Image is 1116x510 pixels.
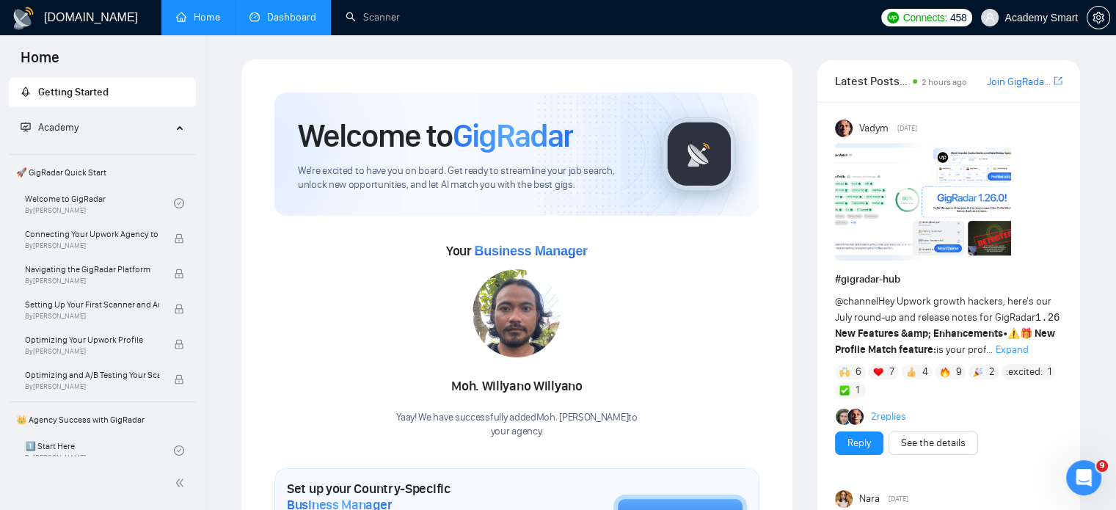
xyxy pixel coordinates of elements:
span: 4 [922,365,928,379]
span: 👑 Agency Success with GigRadar [10,405,194,434]
span: lock [174,233,184,244]
a: Welcome to GigRadarBy[PERSON_NAME] [25,187,174,219]
span: lock [174,339,184,349]
button: setting [1087,6,1110,29]
span: Academy [21,121,79,134]
span: check-circle [174,445,184,456]
span: Getting Started [38,86,109,98]
img: Vadym [835,120,853,137]
span: 9 [1096,460,1108,472]
span: 🎁 [1020,327,1032,340]
span: export [1054,75,1062,87]
img: Alex B [836,409,852,425]
span: 9 [955,365,961,379]
span: GigRadar [453,116,573,156]
div: Yaay! We have successfully added Moh. [PERSON_NAME] to [396,411,637,439]
span: check-circle [174,198,184,208]
span: Home [9,47,71,78]
img: logo [12,7,35,30]
span: By [PERSON_NAME] [25,277,159,285]
span: Business Manager [474,244,587,258]
a: See the details [901,435,966,451]
img: 1705385338508-WhatsApp%20Image%202024-01-16%20at%2014.07.38.jpeg [473,269,561,357]
img: 👍 [906,367,916,377]
a: Reply [847,435,871,451]
a: export [1054,74,1062,88]
span: Expand [996,343,1029,356]
span: 🚀 GigRadar Quick Start [10,158,194,187]
span: 458 [950,10,966,26]
span: Optimizing Your Upwork Profile [25,332,159,347]
span: Your [446,243,588,259]
button: Reply [835,431,883,455]
span: Academy [38,121,79,134]
span: 1 [856,383,859,398]
a: setting [1087,12,1110,23]
span: By [PERSON_NAME] [25,347,159,356]
span: By [PERSON_NAME] [25,312,159,321]
img: Nara [835,490,853,508]
a: dashboardDashboard [249,11,316,23]
a: searchScanner [346,11,400,23]
a: homeHome [176,11,220,23]
img: ✅ [839,385,850,396]
span: lock [174,269,184,279]
span: 7 [889,365,894,379]
span: Nara [858,491,879,507]
img: ❤️ [873,367,883,377]
span: ⚠️ [1007,327,1020,340]
span: 2 [989,365,995,379]
button: See the details [889,431,978,455]
span: By [PERSON_NAME] [25,241,159,250]
span: 2 hours ago [922,77,967,87]
span: We're excited to have you on board. Get ready to streamline your job search, unlock new opportuni... [298,164,639,192]
span: Navigating the GigRadar Platform [25,262,159,277]
img: gigradar-logo.png [663,117,736,191]
span: Hey Upwork growth hackers, here's our July round-up and release notes for GigRadar • is your prof... [835,295,1060,356]
span: setting [1087,12,1109,23]
h1: Welcome to [298,116,573,156]
span: :excited: [1005,364,1042,380]
p: your agency . [396,425,637,439]
a: 1️⃣ Start HereBy[PERSON_NAME] [25,434,174,467]
span: Optimizing and A/B Testing Your Scanner for Better Results [25,368,159,382]
img: upwork-logo.png [887,12,899,23]
code: 1.26 [1035,312,1060,324]
span: 6 [856,365,861,379]
span: Connects: [903,10,947,26]
span: [DATE] [897,122,917,135]
img: 🙌 [839,367,850,377]
span: user [985,12,995,23]
span: Vadym [858,120,888,136]
a: Join GigRadar Slack Community [987,74,1051,90]
h1: # gigradar-hub [835,272,1062,288]
span: lock [174,374,184,385]
iframe: Intercom live chat [1066,460,1101,495]
span: Setting Up Your First Scanner and Auto-Bidder [25,297,159,312]
span: [DATE] [889,492,908,506]
span: fund-projection-screen [21,122,31,132]
div: Moh. Willyano Willyano [396,374,637,399]
span: 1 [1047,365,1051,379]
span: @channel [835,295,878,307]
span: double-left [175,476,189,490]
strong: New Features &amp; Enhancements [835,327,1003,340]
a: 2replies [870,409,905,424]
span: Latest Posts from the GigRadar Community [835,72,908,90]
img: 🎉 [973,367,983,377]
span: Connecting Your Upwork Agency to GigRadar [25,227,159,241]
img: F09AC4U7ATU-image.png [835,143,1011,261]
span: rocket [21,87,31,97]
span: lock [174,304,184,314]
li: Getting Started [9,78,196,107]
span: By [PERSON_NAME] [25,382,159,391]
img: 🔥 [940,367,950,377]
